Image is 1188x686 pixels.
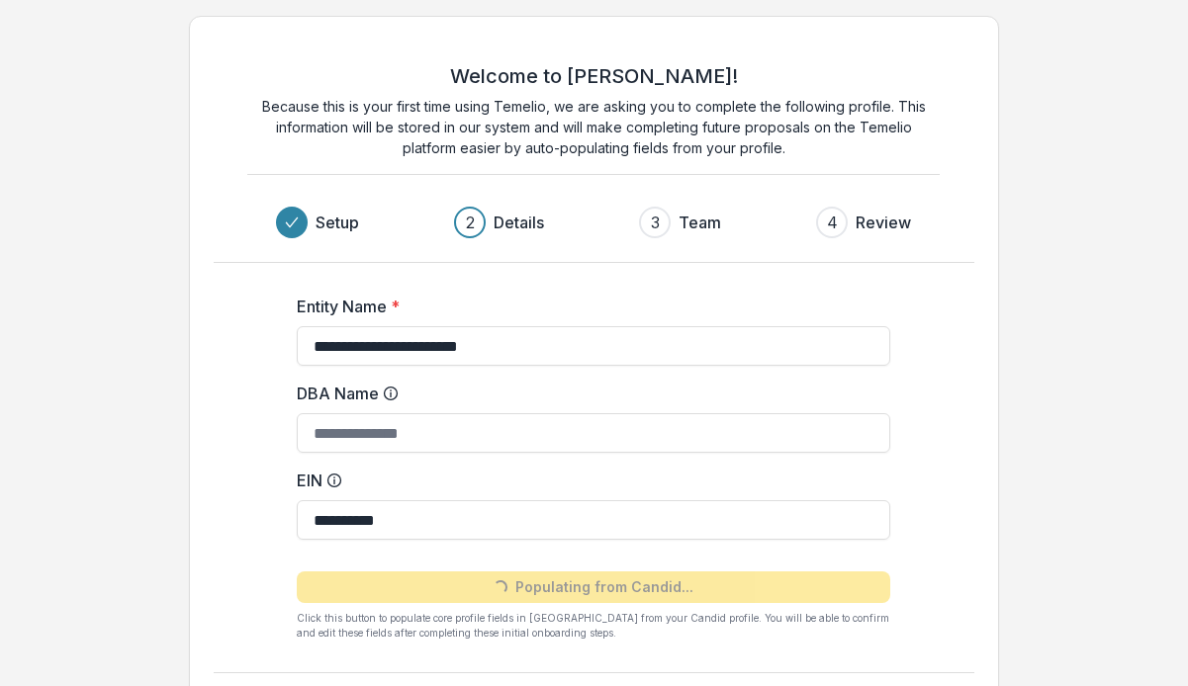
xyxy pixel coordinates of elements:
h3: Details [494,211,544,234]
label: EIN [297,469,878,492]
div: 4 [827,211,838,234]
div: 2 [466,211,475,234]
h2: Welcome to [PERSON_NAME]! [450,64,738,88]
h3: Team [679,211,721,234]
button: Populating from Candid... [297,571,890,603]
h3: Review [856,211,911,234]
div: Progress [276,207,911,238]
label: DBA Name [297,382,878,405]
div: 3 [651,211,660,234]
p: Because this is your first time using Temelio, we are asking you to complete the following profil... [247,96,940,158]
label: Entity Name [297,295,878,318]
p: Click this button to populate core profile fields in [GEOGRAPHIC_DATA] from your Candid profile. ... [297,611,890,641]
h3: Setup [316,211,359,234]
